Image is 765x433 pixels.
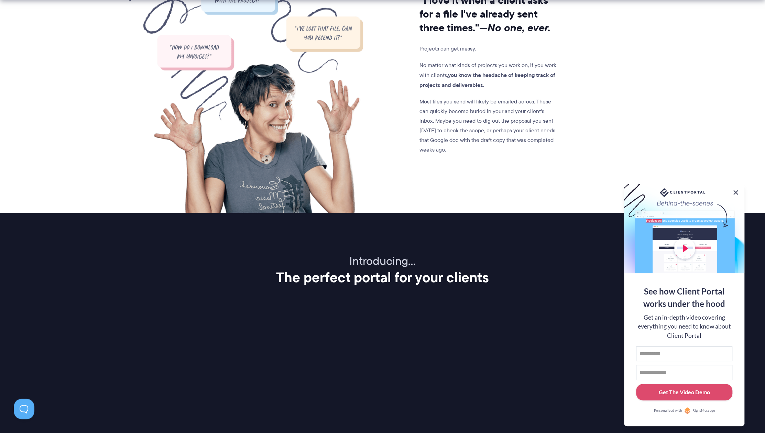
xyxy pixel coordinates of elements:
a: Personalized withRightMessage [636,407,732,414]
div: Get an in-depth video covering everything you need to know about Client Portal [636,313,732,340]
div: See how Client Portal works under the hood [636,285,732,310]
img: Personalized with RightMessage [684,407,691,414]
i: —No one, ever. [479,20,550,35]
p: Most files you send will likely be emailed across. These can quickly become buried in your and yo... [419,97,559,155]
span: RightMessage [692,408,715,413]
iframe: Toggle Customer Support [14,399,34,419]
div: Get The Video Demo [659,388,710,396]
span: Personalized with [654,408,682,413]
p: Projects can get messy. [419,44,559,54]
button: Get The Video Demo [636,384,732,401]
p: No matter what kinds of projects you work on, if you work with clients, . [419,60,559,90]
p: Introducing… [157,254,608,269]
strong: you know the headache of keeping track of projects and deliverables [419,71,555,89]
h2: The perfect portal for your clients [157,269,608,286]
